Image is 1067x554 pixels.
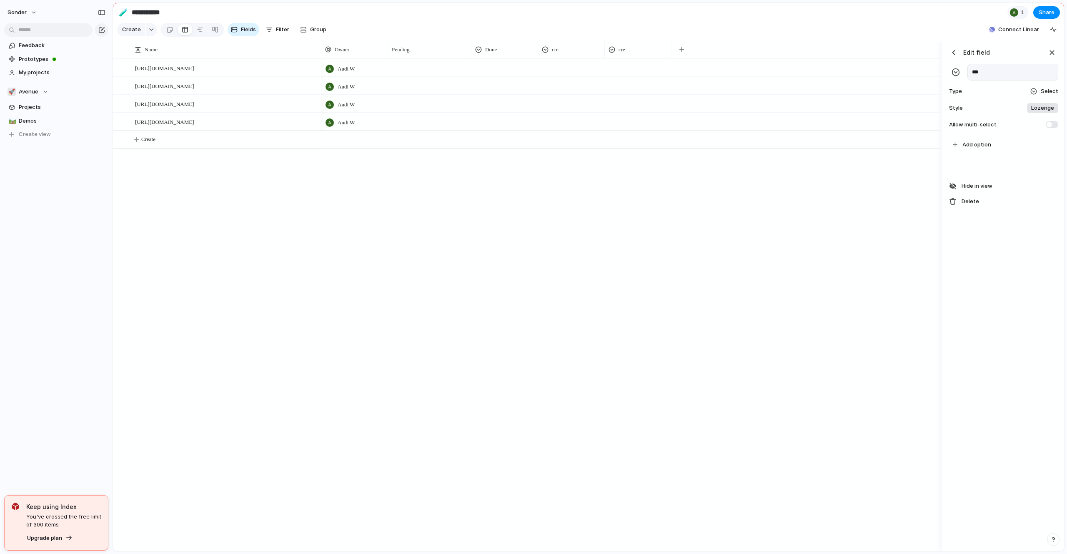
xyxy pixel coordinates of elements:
button: 🧪 [117,6,130,19]
span: Done [485,45,497,54]
span: sonder [8,8,27,17]
span: Projects [19,103,105,111]
span: 1 [1021,8,1027,17]
span: My projects [19,68,105,77]
a: My projects [4,66,108,79]
span: Share [1039,8,1054,17]
span: Audi W [338,118,355,127]
span: cre [619,45,625,54]
span: [URL][DOMAIN_NAME] [135,81,194,91]
span: Demos [19,117,105,125]
button: Connect Linear [986,23,1042,36]
span: Keep using Index [26,502,101,511]
span: Audi W [338,83,355,91]
span: Pending [392,45,410,54]
span: Name [145,45,158,54]
button: Add option [949,138,1059,152]
span: Create [141,135,155,144]
button: Create view [4,128,108,141]
span: [URL][DOMAIN_NAME] [135,99,194,108]
span: [URL][DOMAIN_NAME] [135,63,194,73]
span: Owner [335,45,349,54]
span: Upgrade plan [27,534,62,542]
span: Delete [962,197,979,206]
button: Upgrade plan [25,532,75,544]
button: Delete [946,194,1062,209]
span: Fields [241,25,256,34]
a: Prototypes [4,53,108,65]
a: 🛤️Demos [4,115,108,127]
span: Allow multi-select [947,121,997,129]
span: Select [1041,87,1058,96]
button: Group [296,23,331,36]
div: 🛤️ [9,116,15,126]
button: sonder [4,6,41,19]
button: Share [1033,6,1060,19]
span: You've crossed the free limit of 300 items [26,513,101,529]
a: Feedback [4,39,108,52]
button: Create [121,131,954,148]
h3: Edit field [963,48,990,57]
span: Create [122,25,141,34]
button: Hide in view [946,179,1062,193]
a: Projects [4,101,108,113]
span: Hide in view [962,182,992,190]
span: Group [310,25,326,34]
span: Prototypes [19,55,105,63]
span: Add option [962,141,991,149]
span: Audi W [338,65,355,73]
span: Type [947,87,966,96]
span: Connect Linear [998,25,1039,34]
button: Fields [228,23,259,36]
div: 🚀 [8,88,16,96]
span: Lozenge [1031,104,1054,112]
span: Avenue [19,88,38,96]
button: 🚀Avenue [4,86,108,98]
button: Filter [263,23,293,36]
span: [URL][DOMAIN_NAME] [135,117,194,126]
span: Feedback [19,41,105,50]
button: Create [117,23,145,36]
div: 🧪 [119,7,128,18]
span: Style [947,104,966,112]
span: cre [552,45,559,54]
span: Audi W [338,101,355,109]
span: Create view [19,130,51,138]
button: 🛤️ [8,117,16,125]
span: Filter [276,25,289,34]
